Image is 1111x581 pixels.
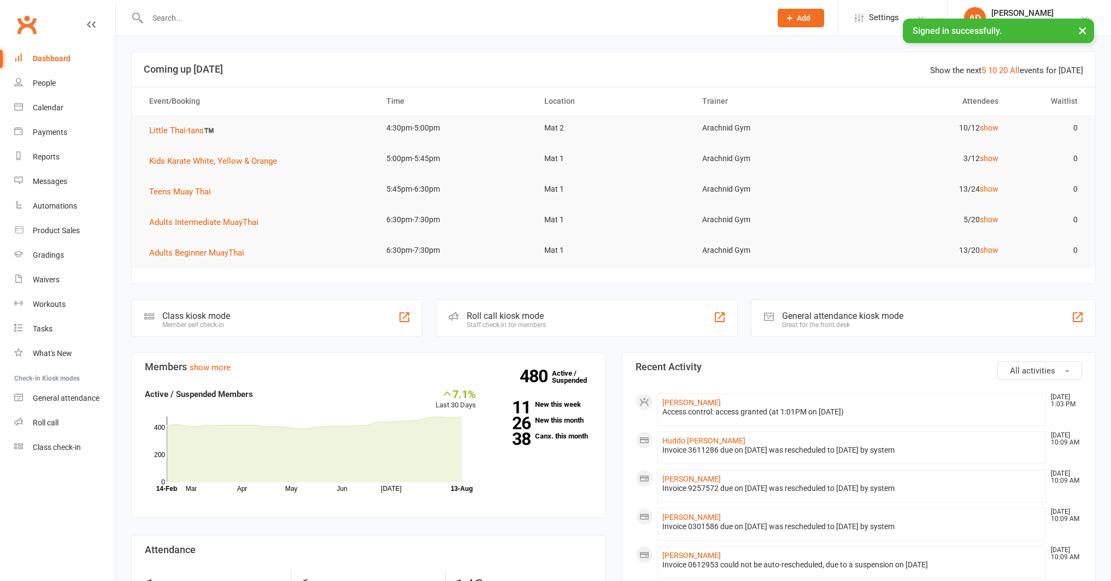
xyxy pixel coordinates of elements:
[377,238,534,263] td: 6:30pm-7:30pm
[999,66,1008,75] a: 20
[33,152,60,161] div: Reports
[692,146,850,171] td: Arachnid Gym
[14,386,115,411] a: General attendance kiosk mode
[149,217,258,227] span: Adults Intermediate MuayThai
[1073,19,1092,42] button: ×
[377,87,534,115] th: Time
[534,146,692,171] td: Mat 1
[980,215,998,224] a: show
[662,475,721,483] a: [PERSON_NAME]
[162,321,230,329] div: Member self check-in
[797,14,810,22] span: Add
[14,243,115,268] a: Gradings
[1045,470,1081,484] time: [DATE] 10:09 AM
[778,9,824,27] button: Add
[662,407,1042,417] div: Access control: access granted (at 1:01PM on [DATE])
[144,10,764,26] input: Search...
[662,522,1042,531] div: Invoice 0301586 due on [DATE] was rescheduled to [DATE] by system
[1008,207,1088,233] td: 0
[662,560,1042,570] div: Invoice 0612953 could not be auto-rescheduled, due to a suspension on [DATE]
[1045,508,1081,523] time: [DATE] 10:09 AM
[14,292,115,317] a: Workouts
[692,176,850,202] td: Arachnid Gym
[1010,66,1020,75] a: All
[988,66,997,75] a: 10
[33,324,52,333] div: Tasks
[33,128,67,137] div: Payments
[492,399,531,416] strong: 11
[850,238,1008,263] td: 13/20
[534,207,692,233] td: Mat 1
[930,64,1083,77] div: Show the next events for [DATE]
[377,115,534,141] td: 4:30pm-5:00pm
[492,415,531,431] strong: 26
[33,79,56,87] div: People
[33,251,64,259] div: Gradings
[1008,87,1088,115] th: Waitlist
[850,207,1008,233] td: 5/20
[492,401,592,408] a: 11New this week
[436,388,476,400] div: 7.1%
[964,7,986,29] div: AD
[149,126,214,135] span: Little Thai-tans™️
[149,155,285,168] button: Kids Karate White, Yellow & Orange
[14,435,115,460] a: Class kiosk mode
[14,218,115,243] a: Product Sales
[33,226,80,235] div: Product Sales
[149,124,222,137] button: Little Thai-tans™️
[14,194,115,218] a: Automations
[145,544,592,555] h3: Attendance
[139,87,377,115] th: Event/Booking
[33,300,66,309] div: Workouts
[997,361,1082,380] button: All activities
[162,311,230,321] div: Class kiosk mode
[981,66,986,75] a: 5
[33,275,60,284] div: Waivers
[33,54,70,63] div: Dashboard
[850,87,1008,115] th: Attendees
[14,411,115,435] a: Roll call
[190,363,231,372] a: show more
[1008,176,1088,202] td: 0
[1008,115,1088,141] td: 0
[377,146,534,171] td: 5:00pm-5:45pm
[33,177,67,186] div: Messages
[467,311,546,321] div: Roll call kiosk mode
[33,201,77,210] div: Automations
[692,87,850,115] th: Trainer
[14,46,115,71] a: Dashboard
[14,145,115,169] a: Reports
[534,87,692,115] th: Location
[14,71,115,96] a: People
[492,417,592,424] a: 26New this month
[980,154,998,163] a: show
[913,26,1002,36] span: Signed in successfully.
[662,513,721,521] a: [PERSON_NAME]
[149,187,211,197] span: Teens Muay Thai
[980,246,998,254] a: show
[1008,146,1088,171] td: 0
[33,394,99,402] div: General attendance
[782,321,903,329] div: Great for the front desk
[1008,238,1088,263] td: 0
[14,169,115,194] a: Messages
[850,176,1008,202] td: 13/24
[13,11,40,38] a: Clubworx
[662,551,721,560] a: [PERSON_NAME]
[33,103,63,112] div: Calendar
[534,115,692,141] td: Mat 2
[1010,366,1055,376] span: All activities
[1045,547,1081,561] time: [DATE] 10:09 AM
[14,120,115,145] a: Payments
[149,156,277,166] span: Kids Karate White, Yellow & Orange
[662,484,1042,493] div: Invoice 9257572 due on [DATE] was rescheduled to [DATE] by system
[980,123,998,132] a: show
[145,389,253,399] strong: Active / Suspended Members
[14,268,115,292] a: Waivers
[33,349,72,358] div: What's New
[1045,432,1081,446] time: [DATE] 10:09 AM
[662,446,1042,455] div: Invoice 3611286 due on [DATE] was rescheduled to [DATE] by system
[436,388,476,411] div: Last 30 Days
[14,96,115,120] a: Calendar
[467,321,546,329] div: Staff check-in for members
